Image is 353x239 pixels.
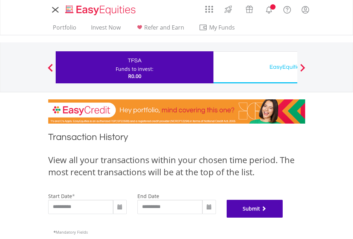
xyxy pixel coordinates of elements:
[60,56,209,66] div: TFSA
[296,67,310,74] button: Next
[62,2,138,16] a: Home page
[205,5,213,13] img: grid-menu-icon.svg
[227,200,283,218] button: Submit
[199,23,246,32] span: My Funds
[54,229,88,235] span: Mandatory Fields
[243,4,255,15] img: vouchers-v2.svg
[128,73,141,79] span: R0.00
[50,24,79,35] a: Portfolio
[296,2,314,17] a: My Profile
[144,24,184,31] span: Refer and Earn
[48,154,305,178] div: View all your transactions within your chosen time period. The most recent transactions will be a...
[48,193,72,199] label: start date
[222,4,234,15] img: thrive-v2.svg
[137,193,159,199] label: end date
[48,99,305,124] img: EasyCredit Promotion Banner
[88,24,123,35] a: Invest Now
[132,24,187,35] a: Refer and Earn
[278,2,296,16] a: FAQ's and Support
[201,2,218,13] a: AppsGrid
[239,2,260,15] a: Vouchers
[260,2,278,16] a: Notifications
[48,131,305,147] h1: Transaction History
[64,4,138,16] img: EasyEquities_Logo.png
[43,67,57,74] button: Previous
[116,66,153,73] div: Funds to invest:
